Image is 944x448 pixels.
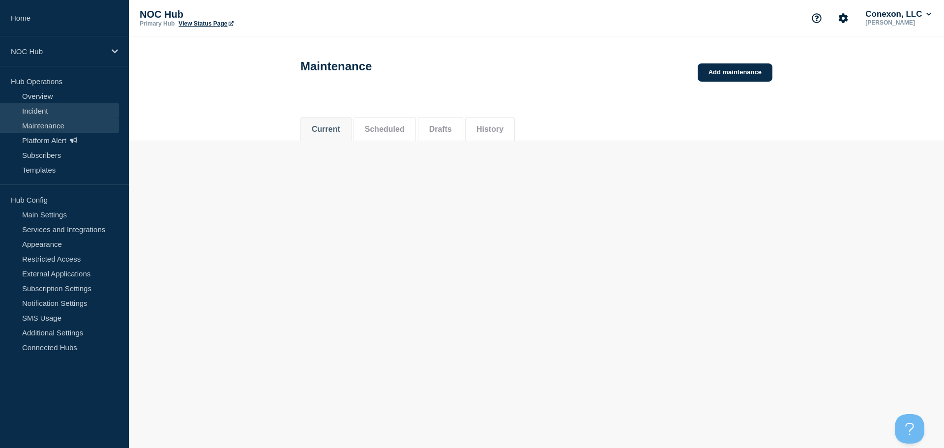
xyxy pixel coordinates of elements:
button: Drafts [429,125,452,134]
iframe: Help Scout Beacon - Open [895,414,924,444]
a: Add maintenance [698,63,772,82]
button: History [476,125,503,134]
button: Scheduled [365,125,405,134]
button: Support [806,8,827,29]
p: Primary Hub [140,20,175,27]
h1: Maintenance [300,60,372,73]
button: Conexon, LLC [863,9,933,19]
p: [PERSON_NAME] [863,19,933,26]
a: View Status Page [178,20,233,27]
button: Account settings [833,8,854,29]
button: Current [312,125,340,134]
p: NOC Hub [11,47,105,56]
p: NOC Hub [140,9,336,20]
